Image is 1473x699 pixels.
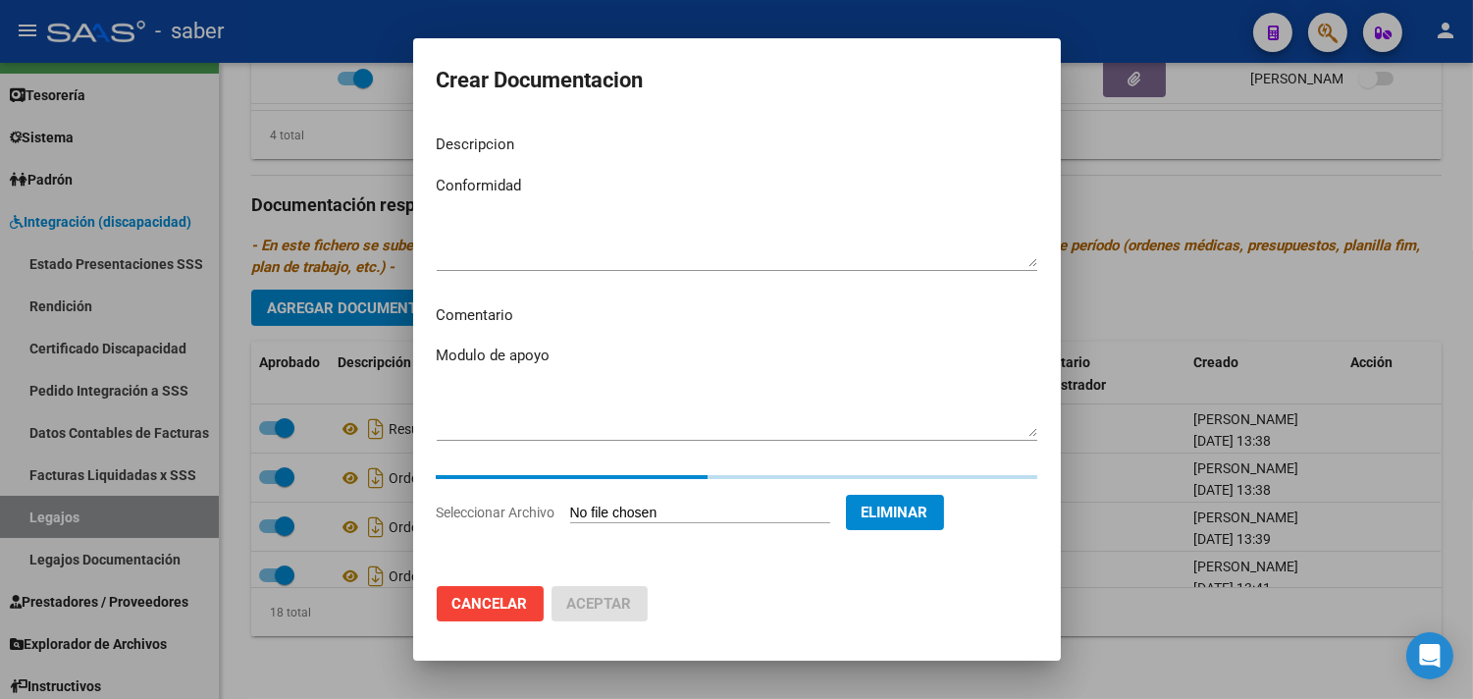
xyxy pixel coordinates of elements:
[437,505,555,520] span: Seleccionar Archivo
[452,595,528,613] span: Cancelar
[437,304,1037,327] p: Comentario
[1406,632,1453,679] div: Open Intercom Messenger
[846,495,944,530] button: Eliminar
[437,62,1037,99] h2: Crear Documentacion
[862,504,928,521] span: Eliminar
[552,586,648,621] button: Aceptar
[567,595,632,613] span: Aceptar
[437,134,1037,156] p: Descripcion
[437,586,544,621] button: Cancelar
